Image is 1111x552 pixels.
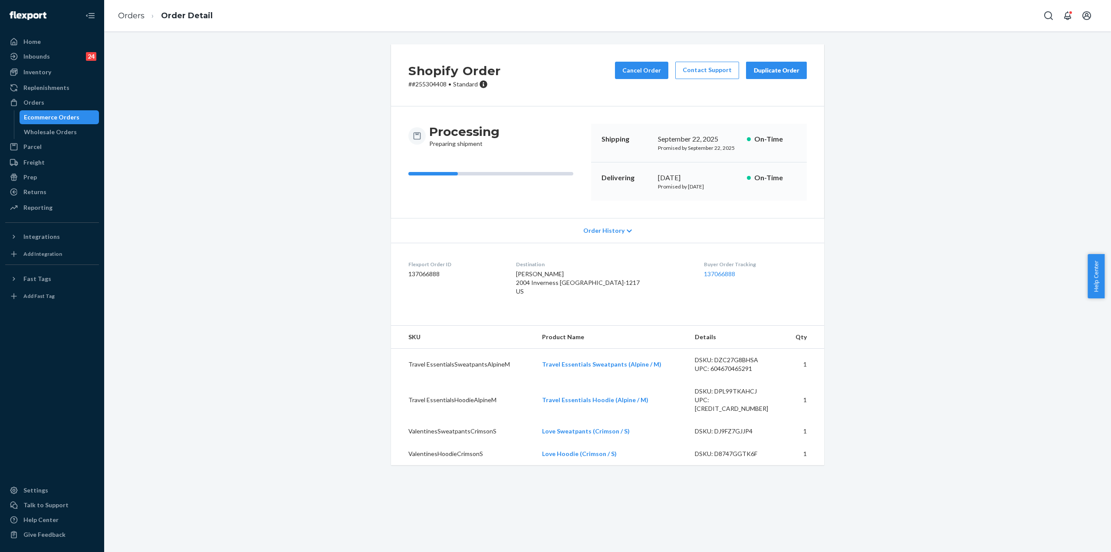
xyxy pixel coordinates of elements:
a: Inventory [5,65,99,79]
div: Ecommerce Orders [24,113,79,122]
div: [DATE] [658,173,740,183]
dt: Destination [516,261,690,268]
td: 1 [783,349,824,380]
div: Returns [23,188,46,196]
button: Give Feedback [5,528,99,542]
a: 137066888 [704,270,735,278]
a: Reporting [5,201,99,215]
a: Talk to Support [5,498,99,512]
th: Details [688,326,783,349]
td: ValentinesSweatpantsCrimsonS [391,420,535,443]
div: Replenishments [23,83,69,92]
div: Duplicate Order [753,66,799,75]
a: Contact Support [675,62,739,79]
a: Replenishments [5,81,99,95]
div: Home [23,37,41,46]
div: 24 [86,52,96,61]
button: Integrations [5,230,99,244]
a: Freight [5,155,99,169]
div: DSKU: DZC27G8BHSA [695,356,776,364]
td: 1 [783,420,824,443]
button: Open notifications [1059,7,1076,24]
p: # #255304408 [408,80,501,89]
h3: Processing [429,124,500,139]
div: Add Fast Tag [23,292,55,300]
a: Travel Essentials Hoodie (Alpine / M) [542,396,648,403]
div: Prep [23,173,37,182]
div: Fast Tags [23,274,51,283]
a: Orders [5,96,99,109]
div: Integrations [23,232,60,241]
div: DSKU: D8747GGTK6F [695,450,776,458]
div: Reporting [23,203,53,212]
th: Qty [783,326,824,349]
p: Delivering [602,173,651,183]
div: Inbounds [23,52,50,61]
button: Open Search Box [1040,7,1057,24]
span: Standard [453,80,478,88]
div: Wholesale Orders [24,128,77,136]
a: Add Integration [5,247,99,261]
a: Love Hoodie (Crimson / S) [542,450,617,457]
span: Order History [583,226,625,235]
a: Add Fast Tag [5,289,99,303]
p: Promised by [DATE] [658,183,740,190]
p: Shipping [602,134,651,144]
div: Add Integration [23,250,62,258]
div: UPC: 604670465291 [695,364,776,373]
a: Prep [5,170,99,184]
a: Travel Essentials Sweatpants (Alpine / M) [542,360,661,368]
td: ValentinesHoodieCrimsonS [391,443,535,465]
div: Preparing shipment [429,124,500,148]
td: 1 [783,380,824,420]
div: Talk to Support [23,501,69,509]
a: Parcel [5,140,99,154]
div: DSKU: DPL99TKAHCJ [695,387,776,396]
img: Flexport logo [10,11,46,20]
th: Product Name [535,326,688,349]
p: Promised by September 22, 2025 [658,144,740,152]
div: Inventory [23,68,51,76]
button: Open account menu [1078,7,1095,24]
button: Cancel Order [615,62,668,79]
a: Help Center [5,513,99,527]
div: Orders [23,98,44,107]
a: Orders [118,11,145,20]
button: Fast Tags [5,272,99,286]
h2: Shopify Order [408,62,501,80]
a: Ecommerce Orders [20,110,99,124]
span: [PERSON_NAME] 2004 Inverness [GEOGRAPHIC_DATA]-1217 US [516,270,640,295]
dd: 137066888 [408,270,502,278]
td: Travel EssentialsSweatpantsAlpineM [391,349,535,380]
ol: breadcrumbs [111,3,220,29]
td: 1 [783,443,824,465]
div: Give Feedback [23,530,66,539]
a: Order Detail [161,11,213,20]
th: SKU [391,326,535,349]
div: Help Center [23,516,59,524]
dt: Buyer Order Tracking [704,261,807,268]
div: Settings [23,486,48,495]
a: Settings [5,483,99,497]
p: On-Time [754,134,796,144]
button: Close Navigation [82,7,99,24]
span: • [448,80,451,88]
div: DSKU: DJ9FZ7GJJP4 [695,427,776,436]
a: Inbounds24 [5,50,99,63]
a: Home [5,35,99,49]
td: Travel EssentialsHoodieAlpineM [391,380,535,420]
a: Wholesale Orders [20,125,99,139]
div: UPC: [CREDIT_CARD_NUMBER] [695,396,776,413]
dt: Flexport Order ID [408,261,502,268]
div: Parcel [23,142,42,151]
p: On-Time [754,173,796,183]
div: Freight [23,158,45,167]
button: Help Center [1088,254,1104,298]
a: Love Sweatpants (Crimson / S) [542,427,630,435]
a: Returns [5,185,99,199]
div: September 22, 2025 [658,134,740,144]
button: Duplicate Order [746,62,807,79]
